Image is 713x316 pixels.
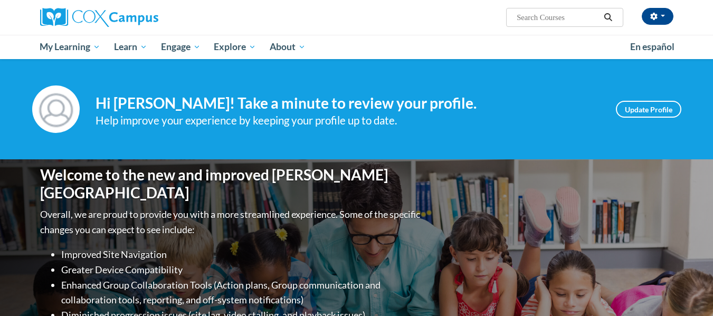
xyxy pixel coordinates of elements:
[642,8,673,25] button: Account Settings
[61,247,423,262] li: Improved Site Navigation
[33,35,108,59] a: My Learning
[96,94,600,112] h4: Hi [PERSON_NAME]! Take a minute to review your profile.
[154,35,207,59] a: Engage
[61,262,423,277] li: Greater Device Compatibility
[40,8,241,27] a: Cox Campus
[671,274,705,308] iframe: Button to launch messaging window
[516,11,600,24] input: Search Courses
[32,85,80,133] img: Profile Image
[600,11,616,24] button: Search
[40,41,100,53] span: My Learning
[263,35,312,59] a: About
[96,112,600,129] div: Help improve your experience by keeping your profile up to date.
[40,166,423,202] h1: Welcome to the new and improved [PERSON_NAME][GEOGRAPHIC_DATA]
[24,35,689,59] div: Main menu
[616,101,681,118] a: Update Profile
[207,35,263,59] a: Explore
[40,8,158,27] img: Cox Campus
[161,41,201,53] span: Engage
[61,277,423,308] li: Enhanced Group Collaboration Tools (Action plans, Group communication and collaboration tools, re...
[114,41,147,53] span: Learn
[107,35,154,59] a: Learn
[623,36,681,58] a: En español
[270,41,306,53] span: About
[40,207,423,237] p: Overall, we are proud to provide you with a more streamlined experience. Some of the specific cha...
[214,41,256,53] span: Explore
[630,41,674,52] span: En español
